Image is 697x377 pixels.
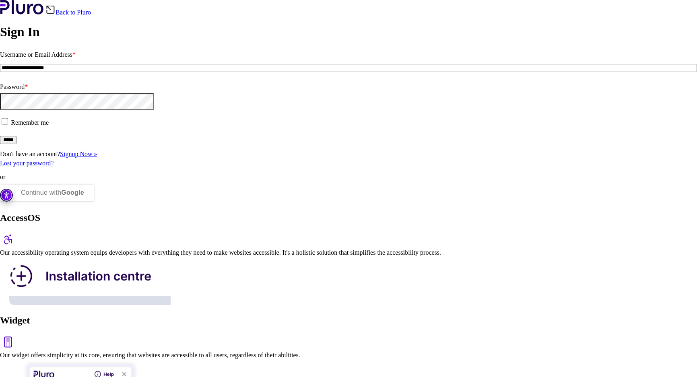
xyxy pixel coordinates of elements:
a: Back to Pluro [45,9,91,16]
input: Remember me [2,118,8,124]
a: Signup Now » [60,150,97,157]
b: Google [61,189,84,196]
div: Continue with [21,185,84,201]
img: Back icon [45,5,56,14]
